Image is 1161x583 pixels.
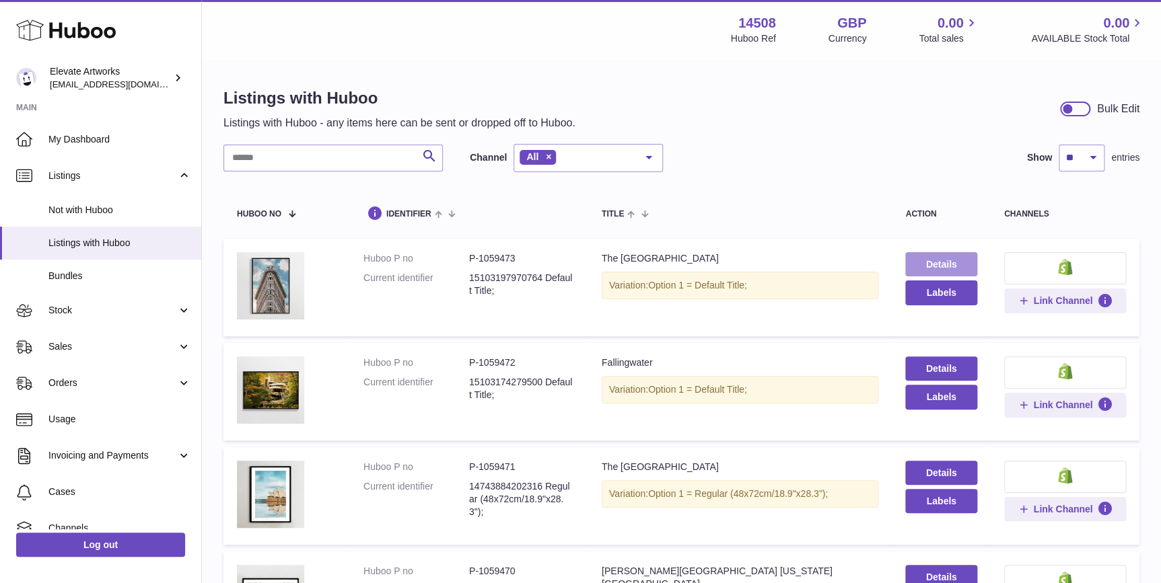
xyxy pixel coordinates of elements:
dd: 14743884202316 Regular (48x72cm/18.9"x28.3"); [469,480,575,518]
dd: P-1059471 [469,461,575,473]
img: The Flatiron Building [237,252,304,319]
dt: Current identifier [363,480,469,518]
dt: Huboo P no [363,252,469,265]
span: Huboo no [237,210,281,219]
div: Variation: [602,480,879,508]
dd: P-1059473 [469,252,575,265]
span: 0.00 [938,14,964,32]
button: Labels [905,385,977,409]
img: shopify-small.png [1058,259,1072,275]
button: Link Channel [1004,497,1126,521]
a: 0.00 Total sales [919,14,979,45]
div: Fallingwater [602,356,879,369]
span: Orders [48,377,177,389]
button: Link Channel [1004,288,1126,313]
a: Details [905,356,977,381]
span: Total sales [919,32,979,45]
div: Bulk Edit [1097,102,1139,116]
img: internalAdmin-14508@internal.huboo.com [16,68,36,88]
div: channels [1004,210,1126,219]
dt: Huboo P no [363,565,469,578]
strong: GBP [837,14,866,32]
span: title [602,210,624,219]
div: The [GEOGRAPHIC_DATA] [602,252,879,265]
div: Variation: [602,376,879,403]
span: Cases [48,485,191,498]
strong: 14508 [738,14,776,32]
div: Currency [829,32,867,45]
span: Sales [48,340,177,353]
img: shopify-small.png [1058,363,1072,379]
span: All [526,151,538,162]
span: [EMAIL_ADDRESS][DOMAIN_NAME] [50,79,198,89]
img: The Sydney Opera House [237,461,304,528]
span: My Dashboard [48,133,191,146]
a: Log out [16,533,185,557]
span: Channels [48,522,191,535]
img: shopify-small.png [1058,467,1072,483]
dd: P-1059472 [469,356,575,369]
div: action [905,210,977,219]
span: Listings with Huboo [48,237,191,249]
span: Not with Huboo [48,204,191,217]
span: Link Channel [1033,295,1092,307]
dd: 15103174279500 Default Title; [469,376,575,401]
h1: Listings with Huboo [223,87,575,109]
dt: Current identifier [363,272,469,297]
button: Labels [905,489,977,513]
span: Bundles [48,270,191,282]
dt: Current identifier [363,376,469,401]
button: Labels [905,280,977,305]
span: Link Channel [1033,399,1092,411]
img: Fallingwater [237,356,304,424]
label: Show [1027,151,1052,164]
a: Details [905,252,977,276]
span: Stock [48,304,177,317]
span: Option 1 = Default Title; [648,280,747,290]
span: entries [1111,151,1139,164]
dd: 15103197970764 Default Title; [469,272,575,297]
span: Link Channel [1033,503,1092,515]
span: identifier [386,210,431,219]
label: Channel [470,151,507,164]
p: Listings with Huboo - any items here can be sent or dropped off to Huboo. [223,116,575,130]
dt: Huboo P no [363,461,469,473]
div: Huboo Ref [731,32,776,45]
span: Invoicing and Payments [48,449,177,462]
span: AVAILABLE Stock Total [1031,32,1145,45]
span: Usage [48,413,191,426]
button: Link Channel [1004,393,1126,417]
a: Details [905,461,977,485]
span: Listings [48,169,177,182]
div: Variation: [602,272,879,299]
dd: P-1059470 [469,565,575,578]
div: The [GEOGRAPHIC_DATA] [602,461,879,473]
span: Option 1 = Regular (48x72cm/18.9"x28.3"); [648,488,828,499]
div: Elevate Artworks [50,65,171,91]
dt: Huboo P no [363,356,469,369]
span: 0.00 [1103,14,1129,32]
a: 0.00 AVAILABLE Stock Total [1031,14,1145,45]
span: Option 1 = Default Title; [648,384,747,395]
